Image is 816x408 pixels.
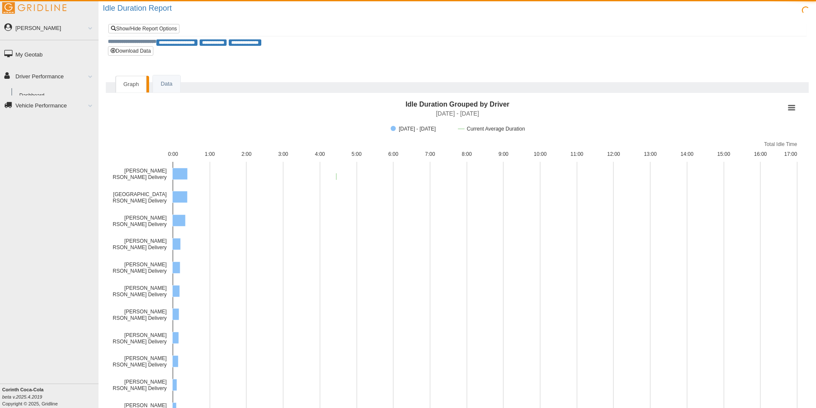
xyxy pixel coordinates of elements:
path: McCullar, Houston Jackson Delivery, 57,460,000. 8/10/2025 - 8/16/2025. [173,191,188,203]
text: 13:00 [644,151,657,157]
button: View chart menu, Idle Duration Grouped by Driver [786,102,798,114]
text: [PERSON_NAME] [PERSON_NAME] Delivery [105,238,167,250]
a: Data [153,75,180,93]
a: Dashboard [15,88,99,104]
text: 8:00 [462,151,472,157]
b: Corinth Coca-Cola [2,387,44,392]
button: Show 8/10/2025 - 8/16/2025 [391,126,449,132]
text: 6:00 [389,151,399,157]
text: 1:00 [205,151,215,157]
a: Graph [116,76,146,93]
text: 16:00 [754,151,767,157]
text: 14:00 [681,151,693,157]
path: Armstrong, Shawn Jackson Delivery, 27,759,000. 8/10/2025 - 8/16/2025. [173,285,180,297]
path: Lambert, Christopher Jackson Delivery, 23,990,000. 8/10/2025 - 8/16/2025. [173,332,179,343]
text: 9:00 [499,151,509,157]
path: Robbins, Grant Jackson Delivery, 16,996,000. 8/10/2025 - 8/16/2025. [173,379,177,390]
text: 7:00 [425,151,435,157]
h2: Idle Duration Report [103,4,816,13]
text: [PERSON_NAME] [PERSON_NAME] Delivery [105,262,167,274]
text: 10:00 [534,151,547,157]
img: Gridline [2,2,66,14]
text: [DATE] - [DATE] [436,110,479,117]
path: Coleman, Michelle Jackson Delivery, 29,397,000. 8/10/2025 - 8/16/2025. [173,262,180,273]
a: Show/Hide Report Options [108,24,179,33]
text: 3:00 [278,151,288,157]
text: [PERSON_NAME] [PERSON_NAME] Delivery [105,215,167,227]
path: Nellett, Brian Jackson Delivery, 49,894,000. 8/10/2025 - 8/16/2025. [173,214,185,226]
text: [PERSON_NAME], [GEOGRAPHIC_DATA] [PERSON_NAME] Delivery [68,191,167,204]
path: Williams, Michael Jackson Delivery, 31,148,000. 8/10/2025 - 8/16/2025. [173,238,181,250]
text: [PERSON_NAME] [PERSON_NAME] Delivery [105,332,167,345]
text: Total Idle Time [764,141,798,147]
text: 12:00 [607,151,620,157]
path: Parnell, Jorell Jackson Delivery, 57,977,000. 8/10/2025 - 8/16/2025. [173,168,188,179]
text: [PERSON_NAME] [PERSON_NAME] Delivery [105,285,167,298]
text: 2:00 [242,151,252,157]
text: [PERSON_NAME] [PERSON_NAME] Delivery [105,379,167,391]
div: Copyright © 2025, Gridline [2,386,99,407]
text: Idle Duration Grouped by Driver [406,101,510,108]
text: 5:00 [352,151,362,157]
text: 17:00 [784,151,797,157]
path: Holloway, Dwight Jackson Delivery, 25,236,000. 8/10/2025 - 8/16/2025. [173,308,179,320]
text: 11:00 [571,151,583,157]
text: [PERSON_NAME] [PERSON_NAME] Delivery [105,168,167,180]
path: Graves, Joseph Jackson Delivery, 22,293,000. 8/10/2025 - 8/16/2025. [173,355,179,367]
text: 4:00 [315,151,325,157]
button: Show Current Average Duration [458,126,525,132]
button: Download Data [108,46,153,56]
text: 0:00 [168,151,178,157]
i: beta v.2025.4.2019 [2,394,42,399]
text: [PERSON_NAME] [PERSON_NAME] Delivery [105,355,167,368]
text: 15:00 [717,151,730,157]
text: [PERSON_NAME] [PERSON_NAME] Delivery [105,309,167,321]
